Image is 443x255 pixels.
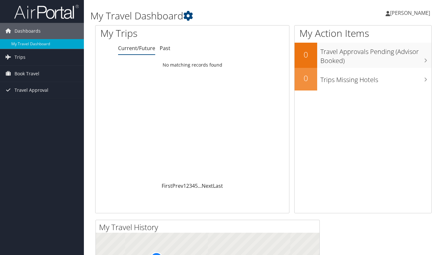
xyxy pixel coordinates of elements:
a: 5 [195,182,198,189]
h3: Trips Missing Hotels [320,72,431,84]
a: Current/Future [118,45,155,52]
a: Next [202,182,213,189]
a: Prev [172,182,183,189]
span: … [198,182,202,189]
h2: 0 [295,49,317,60]
h2: 0 [295,73,317,84]
a: 4 [192,182,195,189]
h2: My Travel History [99,222,319,233]
a: [PERSON_NAME] [386,3,437,23]
span: Dashboards [15,23,41,39]
span: Travel Approval [15,82,48,98]
a: 0Travel Approvals Pending (Advisor Booked) [295,43,431,68]
td: No matching records found [96,59,289,71]
h3: Travel Approvals Pending (Advisor Booked) [320,44,431,65]
span: Book Travel [15,66,39,82]
a: 1 [183,182,186,189]
h1: My Action Items [295,27,431,40]
a: Past [160,45,170,52]
img: airportal-logo.png [14,4,79,19]
a: Last [213,182,223,189]
a: 0Trips Missing Hotels [295,68,431,90]
h1: My Travel Dashboard [90,9,321,23]
span: Trips [15,49,25,65]
a: 2 [186,182,189,189]
span: [PERSON_NAME] [390,9,430,16]
a: First [162,182,172,189]
a: 3 [189,182,192,189]
h1: My Trips [100,27,204,40]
